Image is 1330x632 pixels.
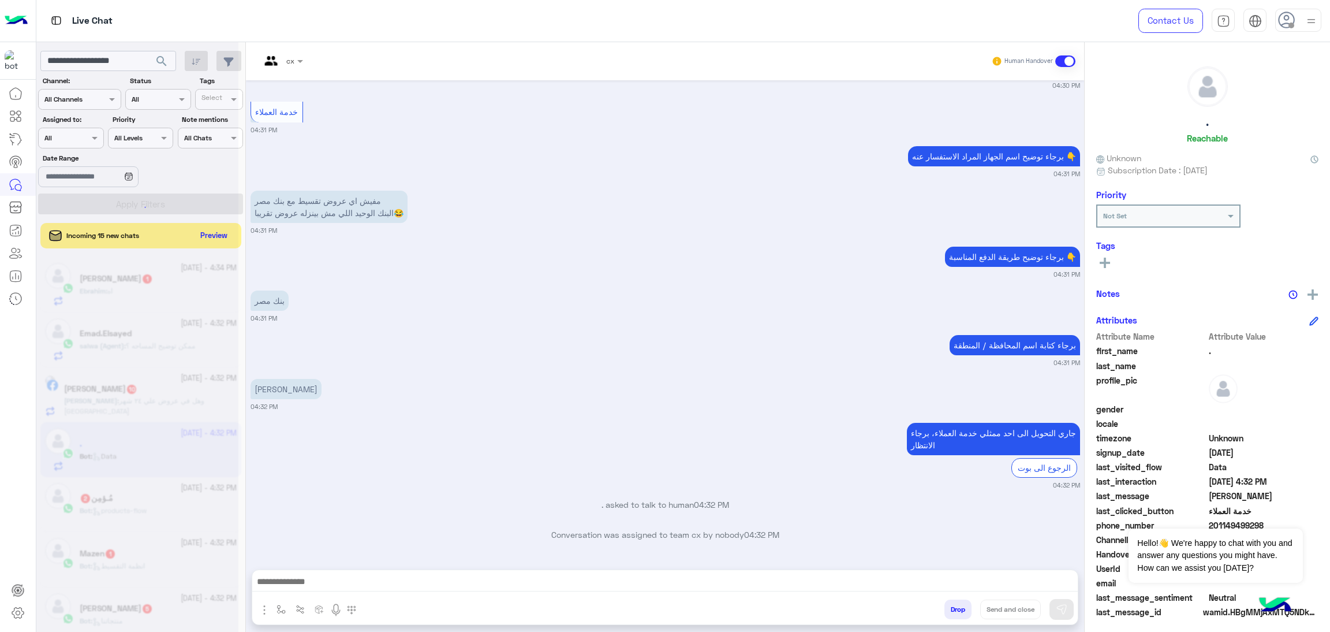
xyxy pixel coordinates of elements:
a: Contact Us [1138,9,1203,33]
small: 04:31 PM [251,314,277,323]
img: tab [1249,14,1262,28]
p: Conversation was assigned to team cx by nobody [251,529,1080,541]
span: 04:32 PM [694,500,729,510]
span: 0 [1209,592,1319,604]
div: Select [200,92,222,106]
span: first_name [1096,345,1206,357]
p: . asked to talk to human [251,499,1080,511]
span: last_interaction [1096,475,1206,488]
span: Subscription Date : [DATE] [1108,164,1208,176]
span: null [1209,577,1319,589]
span: phone_number [1096,519,1206,531]
span: خدمة العملاء [255,107,298,117]
span: HandoverOn [1096,548,1206,560]
small: Human Handover [1004,57,1053,66]
small: 04:31 PM [251,125,277,135]
span: Attribute Value [1209,330,1319,343]
button: Trigger scenario [291,600,310,619]
small: 04:31 PM [1053,358,1080,367]
button: select flow [272,600,291,619]
img: make a call [347,605,356,615]
h6: Reachable [1187,133,1228,143]
span: Unknown [1096,152,1141,164]
span: timezone [1096,432,1206,444]
span: Data [1209,461,1319,473]
span: signup_date [1096,447,1206,459]
img: send attachment [257,603,271,617]
img: defaultAdmin.png [1188,67,1227,106]
span: 2025-10-11T13:32:08.327Z [1209,475,1319,488]
h5: . [1206,116,1209,129]
img: tab [49,13,63,28]
button: Send and close [980,600,1041,619]
img: defaultAdmin.png [1209,374,1238,403]
button: create order [310,600,329,619]
span: last_message_sentiment [1096,592,1206,604]
p: 11/10/2025, 4:32 PM [907,423,1080,455]
span: 2025-04-10T17:38:49.906Z [1209,447,1319,459]
small: 04:31 PM [1053,270,1080,279]
p: 11/10/2025, 4:31 PM [908,146,1080,166]
span: email [1096,577,1206,589]
small: 04:32 PM [251,402,278,411]
span: . [1209,345,1319,357]
p: 11/10/2025, 4:31 PM [945,247,1080,267]
span: locale [1096,418,1206,430]
img: create order [315,605,324,614]
span: UserId [1096,563,1206,575]
img: hulul-logo.png [1255,586,1295,626]
small: 04:30 PM [1052,81,1080,90]
div: الرجوع الى بوت [1011,458,1077,477]
span: null [1209,418,1319,430]
h6: Tags [1096,240,1318,251]
p: Live Chat [72,13,113,29]
span: last_message [1096,490,1206,502]
img: Trigger scenario [296,605,305,614]
a: tab [1212,9,1235,33]
img: teams.png [260,56,282,75]
p: 11/10/2025, 4:31 PM [950,335,1080,355]
img: send message [1056,604,1067,615]
span: null [1209,403,1319,415]
span: wamid.HBgMMjAxMTQ5NDk5Mjk4FQIAEhggQUM2QTM5REUxQTNGQTZBRTUxMDc3NkFFRkUwN0U3MjEA [1203,606,1318,618]
span: last_visited_flow [1096,461,1206,473]
span: 04:32 PM [744,530,779,540]
span: last_name [1096,360,1206,372]
button: Drop [944,600,972,619]
span: Unknown [1209,432,1319,444]
small: 04:32 PM [1053,481,1080,490]
span: last_clicked_button [1096,505,1206,517]
span: profile_pic [1096,374,1206,401]
h6: Notes [1096,288,1120,299]
p: 11/10/2025, 4:32 PM [251,379,322,399]
img: select flow [277,605,286,614]
h6: Attributes [1096,315,1137,325]
small: 04:31 PM [1053,169,1080,179]
img: tab [1217,14,1230,28]
span: Hello!👋 We're happy to chat with you and answer any questions you might have. How can we assist y... [1129,529,1302,583]
b: Not Set [1103,211,1127,220]
h6: Priority [1096,189,1126,200]
small: 04:31 PM [251,226,277,235]
span: gender [1096,403,1206,415]
span: Attribute Name [1096,330,1206,343]
p: 11/10/2025, 4:31 PM [251,291,289,311]
img: send voice note [329,603,343,617]
p: 11/10/2025, 4:31 PM [251,191,408,223]
img: add [1307,289,1318,300]
div: loading... [127,197,147,217]
img: 1403182699927242 [5,50,25,71]
img: notes [1288,290,1298,299]
img: Logo [5,9,28,33]
span: ChannelId [1096,534,1206,546]
span: last_message_id [1096,606,1201,618]
span: جيزة زايد [1209,490,1319,502]
span: cx [286,57,294,65]
img: profile [1304,14,1318,28]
